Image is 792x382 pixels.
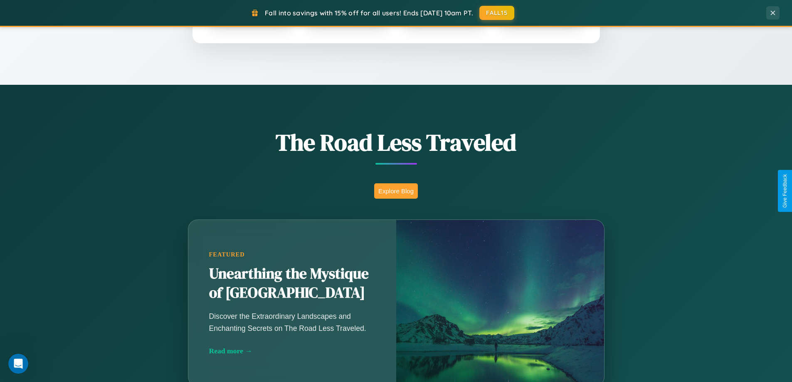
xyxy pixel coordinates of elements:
h2: Unearthing the Mystique of [GEOGRAPHIC_DATA] [209,264,375,303]
button: Explore Blog [374,183,418,199]
p: Discover the Extraordinary Landscapes and Enchanting Secrets on The Road Less Traveled. [209,311,375,334]
div: Read more → [209,347,375,355]
button: FALL15 [479,6,514,20]
span: Fall into savings with 15% off for all users! Ends [DATE] 10am PT. [265,9,473,17]
div: Give Feedback [782,174,788,208]
h1: The Road Less Traveled [147,126,646,158]
iframe: Intercom live chat [8,354,28,374]
div: Featured [209,251,375,258]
